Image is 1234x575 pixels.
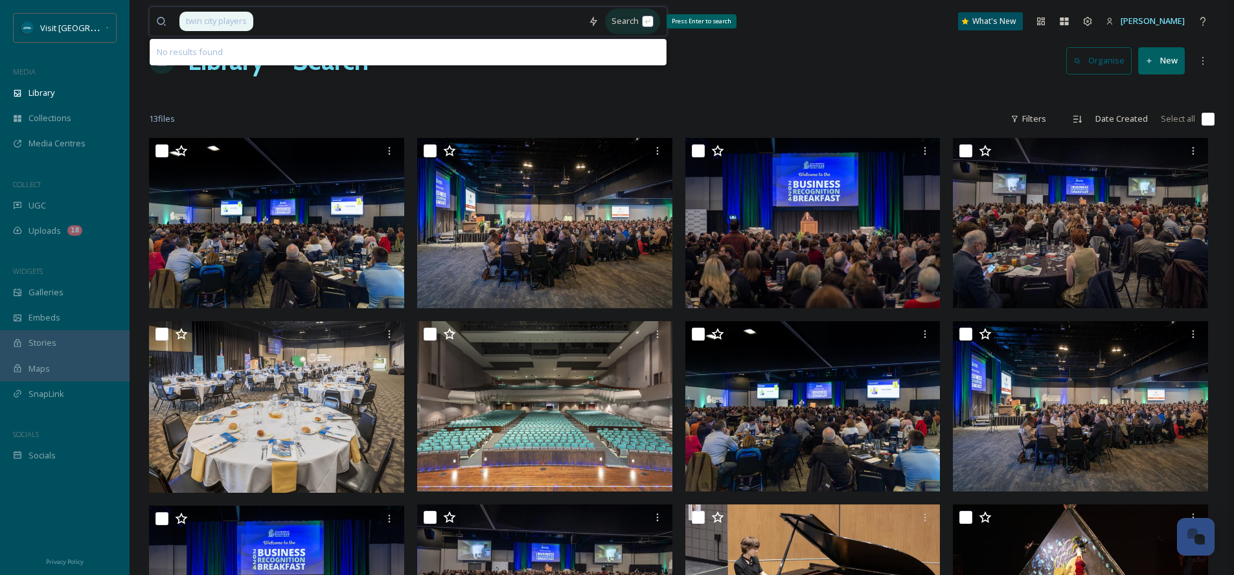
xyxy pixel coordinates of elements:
[685,138,941,308] img: lmc-mendel-center-grand-upton-hall-007.jpg
[13,179,41,189] span: COLLECT
[157,46,223,58] span: No results found
[29,286,63,299] span: Galleries
[29,199,46,212] span: UGC
[29,388,64,400] span: SnapLink
[149,321,407,493] img: lmc-mendel-center-grand-upton-hall-002.jpg
[13,429,39,439] span: SOCIALS
[67,225,82,236] div: 18
[1138,47,1185,74] button: New
[1089,106,1154,131] div: Date Created
[953,138,1208,308] img: lmc-mendel-center-grand-upton-hall-006.jpg
[179,12,253,30] span: twin city players
[29,137,86,150] span: Media Centres
[953,321,1208,491] img: lmc-mendel-center-235.jpg
[1066,47,1138,74] a: Organise
[29,225,61,237] span: Uploads
[21,21,34,34] img: SM%20Social%20Profile.png
[1161,113,1195,125] span: Select all
[46,553,84,569] a: Privacy Policy
[1121,15,1185,27] span: [PERSON_NAME]
[667,14,737,28] div: Press Enter to search
[29,337,56,349] span: Stories
[1177,518,1215,556] button: Open Chat
[958,12,1023,30] a: What's New
[40,21,185,34] span: Visit [GEOGRAPHIC_DATA][US_STATE]
[29,87,54,99] span: Library
[29,311,60,324] span: Embeds
[1066,47,1132,74] button: Organise
[29,112,71,124] span: Collections
[29,449,56,462] span: Socials
[605,8,660,34] div: Search
[29,363,50,375] span: Maps
[13,266,43,276] span: WIDGETS
[685,321,941,491] img: lmc-mendel-center-237.jpg
[417,138,672,308] img: lmc-mendel-center-grand-upton-hall-008.jpg
[1004,106,1053,131] div: Filters
[149,113,175,125] span: 13 file s
[13,67,36,76] span: MEDIA
[149,138,404,308] img: lmc-mendel-center-grand-upton-hall-004.jpg
[46,558,84,566] span: Privacy Policy
[1099,8,1191,34] a: [PERSON_NAME]
[417,321,672,491] img: lmc-mendel-center-232.jpg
